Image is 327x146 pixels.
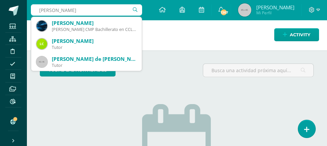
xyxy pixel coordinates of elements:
[52,38,136,45] div: [PERSON_NAME]
[52,27,136,32] div: [PERSON_NAME] CMP Bachillerato en CCLL con Orientación en Computación 2015000279
[238,3,251,17] img: 45x45
[52,20,136,27] div: [PERSON_NAME]
[52,63,136,68] div: Tutor
[290,29,310,41] span: Activity
[274,28,319,41] a: Activity
[37,39,47,49] img: b7262f5b636875bc812fb43d461a7721.png
[256,4,294,11] span: [PERSON_NAME]
[256,10,294,16] span: Mi Perfil
[35,20,319,50] h1: Activities
[220,9,227,16] span: 1367
[52,56,136,63] div: [PERSON_NAME] de [PERSON_NAME]
[52,45,136,50] div: Tutor
[37,21,47,31] img: 7b9dbb113ec47e30e0d6cb2fbb1b050b.png
[31,4,142,16] input: Search a user…
[203,64,313,77] input: Busca una actividad próxima aquí...
[37,57,47,67] img: 45x45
